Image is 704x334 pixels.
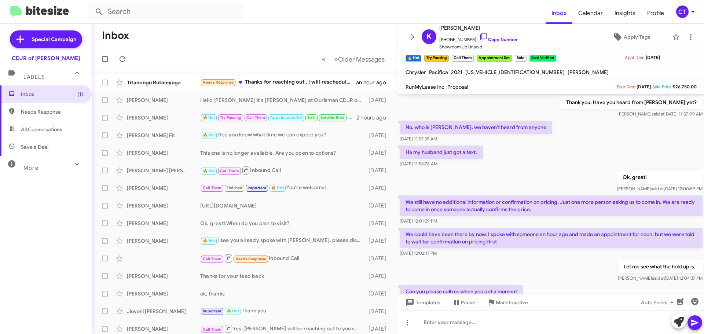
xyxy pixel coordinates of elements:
span: Try Pausing [220,115,241,120]
small: Appointment Set [477,55,511,62]
div: [DATE] [365,132,392,139]
button: Auto Fields [635,296,682,309]
span: [PERSON_NAME] [DATE] 11:57:09 AM [617,111,703,117]
div: [DATE] [365,255,392,262]
div: [URL][DOMAIN_NAME] [200,202,365,209]
span: Important [203,309,222,313]
span: [DATE] [637,84,651,89]
span: All Conversations [21,126,62,133]
div: ok, thanks [200,290,365,297]
span: [DATE] 11:58:26 AM [400,161,437,166]
button: CT [670,5,696,18]
nav: Page navigation example [318,52,389,67]
button: Next [330,52,389,67]
p: Thank you, Have you heard from [PERSON_NAME] yet? [560,96,703,109]
a: Inbox [546,3,572,24]
small: Call Them [452,55,474,62]
span: Inbox [21,91,83,98]
span: Labels [23,74,45,80]
button: Templates [398,296,446,309]
h1: Inbox [102,30,129,41]
span: More [23,165,38,171]
span: [DATE] 11:57:39 AM [400,136,437,142]
p: Can you please call me when you get a moment [400,285,523,298]
div: Thank you [200,307,365,315]
span: Call Them [220,169,239,173]
div: Dop you know what time we can expect you? [200,131,365,139]
span: 2021 [451,69,462,76]
span: Sold [307,115,316,120]
small: Sold [515,55,527,62]
input: Search [89,3,243,21]
span: [PHONE_NUMBER] [439,32,518,43]
span: Chrysler [406,69,426,76]
button: Apply Tags [594,30,669,44]
div: [PERSON_NAME] [127,114,200,121]
span: Finished [227,186,243,190]
span: Call Them [203,186,222,190]
div: [DATE] [365,220,392,227]
span: said at [652,275,665,281]
div: [PERSON_NAME] Fit [127,132,200,139]
div: Ok, great! When do you plan to visit? [200,220,365,227]
div: [DATE] [365,308,392,315]
span: [DATE] 12:01:29 PM [400,218,437,224]
span: said at [652,111,664,117]
div: CT [676,5,689,18]
span: [DATE] [646,55,660,60]
div: [PERSON_NAME] [127,290,200,297]
span: Needs Response [21,108,83,115]
small: Try Pausing [424,55,448,62]
span: Mark Inactive [496,296,528,309]
div: Thanks for your feed back [200,272,365,280]
span: Sale Date: [617,84,637,89]
div: 2 hours ago [356,114,392,121]
span: Sold Verified [320,115,345,120]
span: « [322,55,326,64]
div: [PERSON_NAME] [127,184,200,192]
div: [DATE] [365,96,392,104]
span: 🔥 Hot [203,169,215,173]
div: You're welcome! [200,184,365,192]
span: Important [247,186,267,190]
div: This one is no longer available. Are you open to options? [200,149,365,157]
span: [PERSON_NAME] [DATE] 12:04:37 PM [618,275,703,281]
span: » [334,55,338,64]
small: Sold Verified [529,55,556,62]
a: Copy Number [479,37,518,42]
div: [DATE] [365,184,392,192]
div: [PERSON_NAME] [PERSON_NAME] [127,167,200,174]
span: Appointment Set [270,115,302,120]
span: (1) [77,91,83,98]
a: Special Campaign [10,30,82,48]
div: [PERSON_NAME] [127,220,200,227]
span: Pause [461,296,475,309]
div: Titanongu Rutaleyuga [127,79,200,86]
span: Needs Response [203,80,234,85]
div: [PERSON_NAME] [127,202,200,209]
span: [DATE] 12:02:17 PM [400,250,437,256]
a: Insights [609,3,641,24]
p: We still have no additional information or confirmation on pricing. Just one more person asking u... [400,195,703,216]
a: Profile [641,3,670,24]
p: We could have been there by now, I spoke with someone an hour ago and made an appointment for noo... [400,228,703,248]
span: [US_VEHICLE_IDENTIFICATION_NUMBER] [465,69,565,76]
span: Call Them [246,115,265,120]
span: [PERSON_NAME] [DATE] 12:00:59 PM [617,186,703,191]
div: CDJR of [PERSON_NAME] [12,55,80,62]
span: 🔥 Hot [203,115,215,120]
span: Templates [404,296,440,309]
span: Call Them [203,327,222,332]
button: Mark Inactive [481,296,534,309]
span: $26,750.00 [673,84,697,89]
span: Appt Date: [625,55,646,60]
span: RunMyLease Inc [406,84,444,90]
div: [PERSON_NAME] [127,96,200,104]
span: Auto Fields [641,296,676,309]
a: Calendar [572,3,609,24]
span: said at [651,186,664,191]
button: Pause [446,296,481,309]
span: Save a Deal [21,143,48,151]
